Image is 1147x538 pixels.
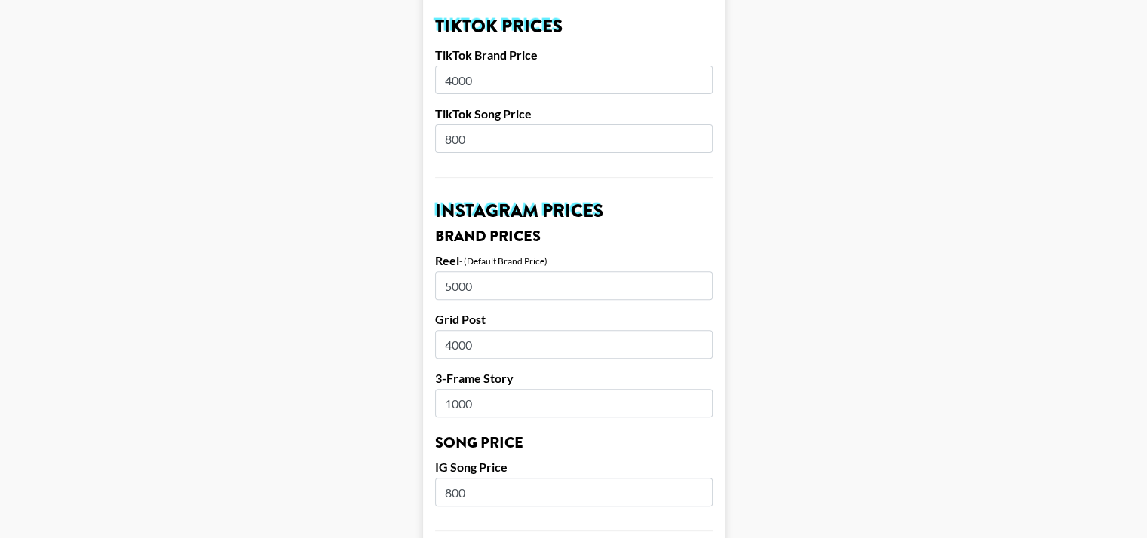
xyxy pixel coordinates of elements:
label: Reel [435,253,459,268]
label: TikTok Brand Price [435,47,713,63]
h2: Instagram Prices [435,202,713,220]
label: IG Song Price [435,460,713,475]
label: 3-Frame Story [435,371,713,386]
div: - (Default Brand Price) [459,255,547,267]
h3: Brand Prices [435,229,713,244]
h2: TikTok Prices [435,17,713,35]
label: Grid Post [435,312,713,327]
h3: Song Price [435,436,713,451]
label: TikTok Song Price [435,106,713,121]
